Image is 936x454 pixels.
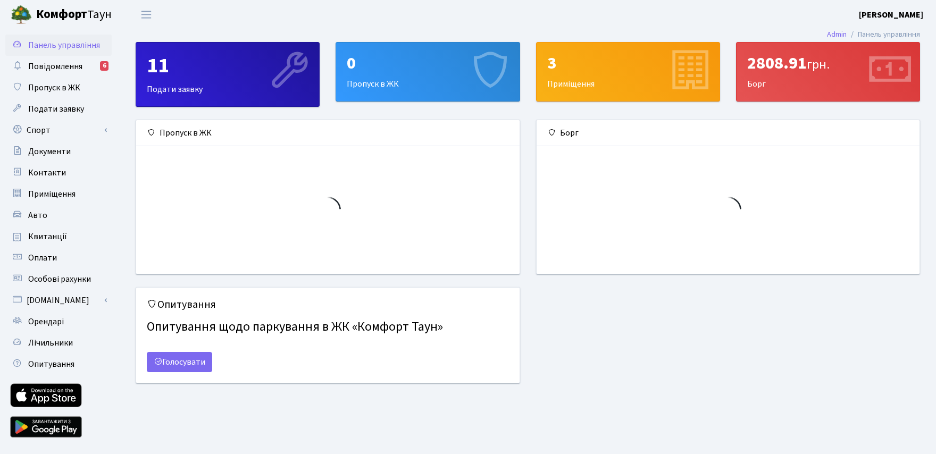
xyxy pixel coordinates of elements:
[5,226,112,247] a: Квитанції
[5,354,112,375] a: Опитування
[537,43,720,101] div: Приміщення
[136,42,320,107] a: 11Подати заявку
[11,4,32,26] img: logo.png
[133,6,160,23] button: Переключити навігацію
[28,61,82,72] span: Повідомлення
[536,42,720,102] a: 3Приміщення
[136,43,319,106] div: Подати заявку
[28,316,64,327] span: Орендарі
[747,53,909,73] div: 2808.91
[547,53,709,73] div: 3
[347,53,508,73] div: 0
[537,120,920,146] div: Борг
[28,358,74,370] span: Опитування
[28,337,73,349] span: Лічильники
[336,43,519,101] div: Пропуск в ЖК
[336,42,520,102] a: 0Пропуск в ЖК
[5,120,112,141] a: Спорт
[147,315,509,339] h4: Опитування щодо паркування в ЖК «Комфорт Таун»
[859,9,923,21] a: [PERSON_NAME]
[5,35,112,56] a: Панель управління
[147,53,308,79] div: 11
[28,273,91,285] span: Особові рахунки
[28,188,76,200] span: Приміщення
[737,43,920,101] div: Борг
[28,252,57,264] span: Оплати
[36,6,112,24] span: Таун
[28,231,67,242] span: Квитанції
[5,311,112,332] a: Орендарі
[28,146,71,157] span: Документи
[5,247,112,268] a: Оплати
[811,23,936,46] nav: breadcrumb
[36,6,87,23] b: Комфорт
[827,29,847,40] a: Admin
[5,205,112,226] a: Авто
[5,332,112,354] a: Лічильники
[136,120,520,146] div: Пропуск в ЖК
[5,141,112,162] a: Документи
[5,77,112,98] a: Пропуск в ЖК
[5,98,112,120] a: Подати заявку
[5,162,112,183] a: Контакти
[28,209,47,221] span: Авто
[28,167,66,179] span: Контакти
[147,352,212,372] a: Голосувати
[147,298,509,311] h5: Опитування
[5,183,112,205] a: Приміщення
[5,56,112,77] a: Повідомлення6
[5,268,112,290] a: Особові рахунки
[5,290,112,311] a: [DOMAIN_NAME]
[28,103,84,115] span: Подати заявку
[847,29,920,40] li: Панель управління
[28,39,100,51] span: Панель управління
[100,61,108,71] div: 6
[28,82,80,94] span: Пропуск в ЖК
[807,55,830,74] span: грн.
